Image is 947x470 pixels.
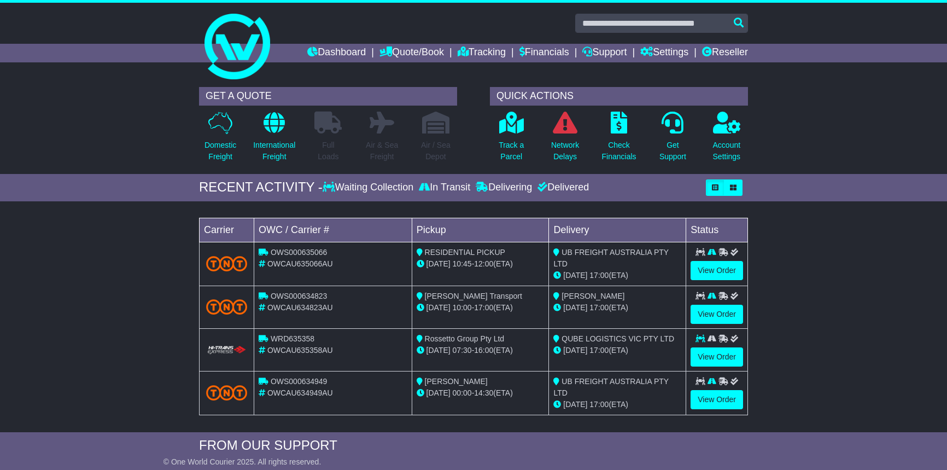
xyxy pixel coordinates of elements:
[206,345,247,356] img: HiTrans.png
[426,303,451,312] span: [DATE]
[589,271,609,280] span: 17:00
[453,259,472,268] span: 10:45
[702,44,748,62] a: Reseller
[199,87,457,106] div: GET A QUOTE
[474,346,493,355] span: 16:00
[379,44,444,62] a: Quote/Book
[691,390,743,409] a: View Order
[519,44,569,62] a: Financials
[563,271,587,280] span: [DATE]
[426,346,451,355] span: [DATE]
[713,140,741,163] p: Account Settings
[549,218,686,242] td: Delivery
[417,258,545,270] div: - (ETA)
[206,256,247,271] img: TNT_Domestic.png
[425,334,505,343] span: Rossetto Group Pty Ltd
[458,44,506,62] a: Tracking
[563,346,587,355] span: [DATE]
[473,182,535,194] div: Delivering
[589,400,609,409] span: 17:00
[206,385,247,400] img: TNT_Domestic.png
[267,346,333,355] span: OWCAU635358AU
[254,218,412,242] td: OWC / Carrier #
[204,111,237,169] a: DomesticFreight
[589,303,609,312] span: 17:00
[553,345,681,356] div: (ETA)
[314,140,342,163] p: Full Loads
[551,111,580,169] a: NetworkDelays
[563,303,587,312] span: [DATE]
[553,377,668,397] span: UB FREIGHT AUSTRALIA PTY LTD
[199,438,748,454] div: FROM OUR SUPPORT
[271,292,328,300] span: OWS000634823
[553,302,681,314] div: (ETA)
[691,305,743,324] a: View Order
[267,303,333,312] span: OWCAU634823AU
[163,457,321,466] span: © One World Courier 2025. All rights reserved.
[416,182,473,194] div: In Transit
[412,218,549,242] td: Pickup
[490,87,748,106] div: QUICK ACTIONS
[712,111,741,169] a: AccountSettings
[206,299,247,314] img: TNT_Domestic.png
[421,140,451,163] p: Air / Sea Depot
[640,44,688,62] a: Settings
[417,387,545,399] div: - (ETA)
[553,399,681,410] div: (ETA)
[366,140,398,163] p: Air & Sea Freight
[200,218,254,242] td: Carrier
[535,182,589,194] div: Delivered
[426,388,451,397] span: [DATE]
[453,346,472,355] span: 07:30
[253,140,295,163] p: International Freight
[551,140,579,163] p: Network Delays
[474,259,493,268] span: 12:00
[562,292,624,300] span: [PERSON_NAME]
[199,179,323,195] div: RECENT ACTIVITY -
[425,377,488,386] span: [PERSON_NAME]
[323,182,416,194] div: Waiting Collection
[271,377,328,386] span: OWS000634949
[417,345,545,356] div: - (ETA)
[474,388,493,397] span: 14:30
[582,44,627,62] a: Support
[589,346,609,355] span: 17:00
[204,140,236,163] p: Domestic Freight
[553,270,681,281] div: (ETA)
[307,44,366,62] a: Dashboard
[474,303,493,312] span: 17:00
[691,261,743,280] a: View Order
[271,334,314,343] span: WRD635358
[686,218,748,242] td: Status
[426,259,451,268] span: [DATE]
[691,347,743,367] a: View Order
[601,111,637,169] a: CheckFinancials
[563,400,587,409] span: [DATE]
[425,292,522,300] span: [PERSON_NAME] Transport
[659,111,687,169] a: GetSupport
[271,248,328,257] span: OWS000635066
[267,259,333,268] span: OWCAU635066AU
[562,334,674,343] span: QUBE LOGISTICS VIC PTY LTD
[553,248,668,268] span: UB FREIGHT AUSTRALIA PTY LTD
[498,111,524,169] a: Track aParcel
[659,140,686,163] p: Get Support
[425,248,505,257] span: RESIDENTIAL PICKUP
[253,111,296,169] a: InternationalFreight
[417,302,545,314] div: - (ETA)
[453,303,472,312] span: 10:00
[499,140,524,163] p: Track a Parcel
[453,388,472,397] span: 00:00
[267,388,333,397] span: OWCAU634949AU
[602,140,636,163] p: Check Financials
